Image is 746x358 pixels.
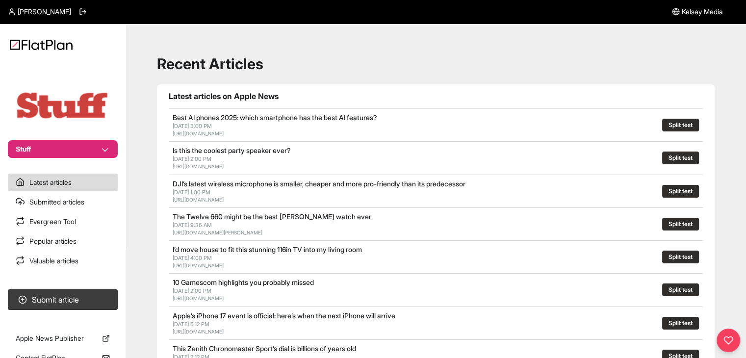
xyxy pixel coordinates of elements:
[173,179,465,188] a: DJI’s latest wireless microphone is smaller, cheaper and more pro-friendly than its predecessor
[173,130,224,136] a: [URL][DOMAIN_NAME]
[169,90,703,102] h1: Latest articles on Apple News
[173,262,224,268] a: [URL][DOMAIN_NAME]
[662,119,699,131] button: Split test
[173,344,356,353] a: This Zenith Chronomaster Sport’s dial is billions of years old
[662,251,699,263] button: Split test
[173,278,314,286] a: 10 Gamescom highlights you probably missed
[173,113,377,122] a: Best AI phones 2025: which smartphone has the best AI features?
[662,317,699,330] button: Split test
[157,55,715,73] h1: Recent Articles
[662,185,699,198] button: Split test
[173,321,209,328] span: [DATE] 5:12 PM
[10,39,73,50] img: Logo
[8,7,71,17] a: [PERSON_NAME]
[662,283,699,296] button: Split test
[14,90,112,121] img: Publication Logo
[173,212,371,221] a: The Twelve 660 might be the best [PERSON_NAME] watch ever
[8,289,118,310] button: Submit article
[173,163,224,169] a: [URL][DOMAIN_NAME]
[8,193,118,211] a: Submitted articles
[662,152,699,164] button: Split test
[682,7,722,17] span: Kelsey Media
[8,140,118,158] button: Stuff
[173,245,362,254] a: I’d move house to fit this stunning 116in TV into my living room
[8,174,118,191] a: Latest articles
[173,255,212,261] span: [DATE] 4:00 PM
[8,213,118,230] a: Evergreen Tool
[173,197,224,203] a: [URL][DOMAIN_NAME]
[173,146,291,154] a: Is this the coolest party speaker ever?
[173,155,211,162] span: [DATE] 2:00 PM
[8,232,118,250] a: Popular articles
[173,287,211,294] span: [DATE] 2:00 PM
[173,123,212,129] span: [DATE] 3:00 PM
[8,252,118,270] a: Valuable articles
[173,295,224,301] a: [URL][DOMAIN_NAME]
[173,230,262,235] a: [URL][DOMAIN_NAME][PERSON_NAME]
[173,222,212,229] span: [DATE] 9:36 AM
[173,311,395,320] a: Apple’s iPhone 17 event is official: here’s when the next iPhone will arrive
[18,7,71,17] span: [PERSON_NAME]
[173,329,224,334] a: [URL][DOMAIN_NAME]
[173,189,210,196] span: [DATE] 1:00 PM
[662,218,699,230] button: Split test
[8,330,118,347] a: Apple News Publisher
